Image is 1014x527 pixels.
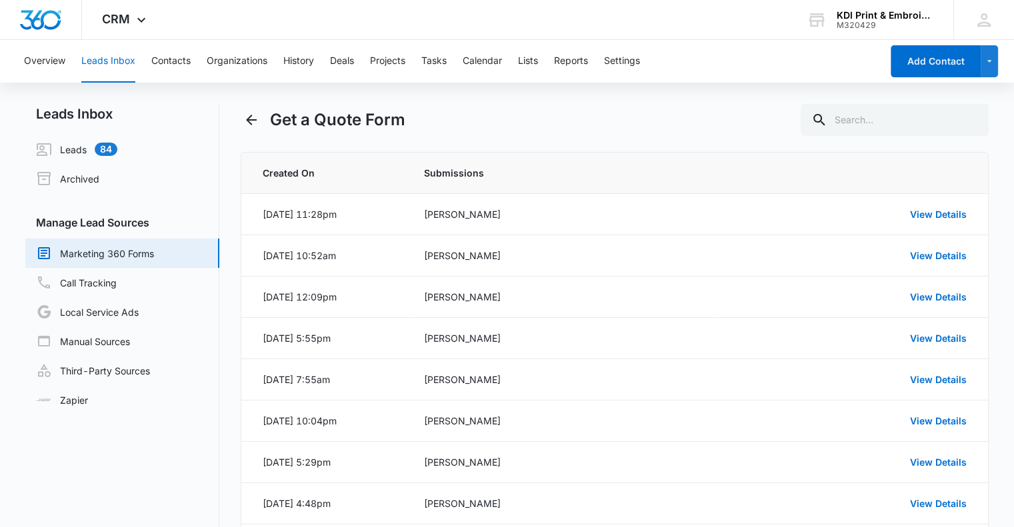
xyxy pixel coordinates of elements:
div: [DATE] 12:09pm [263,290,337,304]
div: [PERSON_NAME] [424,414,703,428]
div: account id [837,21,934,30]
button: Organizations [207,40,267,83]
button: Add Contact [891,45,981,77]
button: Calendar [463,40,502,83]
a: Archived [36,171,99,187]
button: Overview [24,40,65,83]
a: View Details [910,415,967,426]
h1: Get a Quote Form [270,108,405,132]
div: [DATE] 10:04pm [263,414,337,428]
a: View Details [910,456,967,468]
button: Deals [330,40,354,83]
div: [PERSON_NAME] [424,290,703,304]
div: [PERSON_NAME] [424,455,703,469]
div: [PERSON_NAME] [424,249,703,263]
a: View Details [910,498,967,509]
span: Created On [263,166,392,180]
div: [DATE] 5:55pm [263,331,331,345]
a: Zapier [36,393,88,407]
a: Local Service Ads [36,304,139,320]
div: [DATE] 5:29pm [263,455,331,469]
a: Manual Sources [36,333,130,349]
span: CRM [102,12,130,26]
div: [PERSON_NAME] [424,207,703,221]
button: Lists [518,40,538,83]
a: View Details [910,291,967,302]
input: Search... [801,104,989,136]
button: Contacts [151,40,191,83]
div: [DATE] 11:28pm [263,207,337,221]
div: [DATE] 4:48pm [263,496,331,510]
a: View Details [910,250,967,261]
h3: Manage Lead Sources [25,215,219,231]
a: View Details [910,374,967,385]
div: account name [837,10,934,21]
a: Leads84 [36,141,117,157]
div: [PERSON_NAME] [424,372,703,386]
button: History [283,40,314,83]
a: Call Tracking [36,274,117,290]
button: Back [241,109,262,131]
div: [PERSON_NAME] [424,496,703,510]
div: [PERSON_NAME] [424,331,703,345]
div: [DATE] 7:55am [263,372,330,386]
h2: Leads Inbox [25,104,219,124]
button: Reports [554,40,588,83]
div: [DATE] 10:52am [263,249,336,263]
a: View Details [910,332,967,344]
span: Submissions [424,166,703,180]
a: Marketing 360 Forms [36,245,154,261]
button: Tasks [421,40,447,83]
a: View Details [910,209,967,220]
a: Third-Party Sources [36,362,150,378]
button: Projects [370,40,405,83]
button: Leads Inbox [81,40,135,83]
button: Settings [604,40,640,83]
